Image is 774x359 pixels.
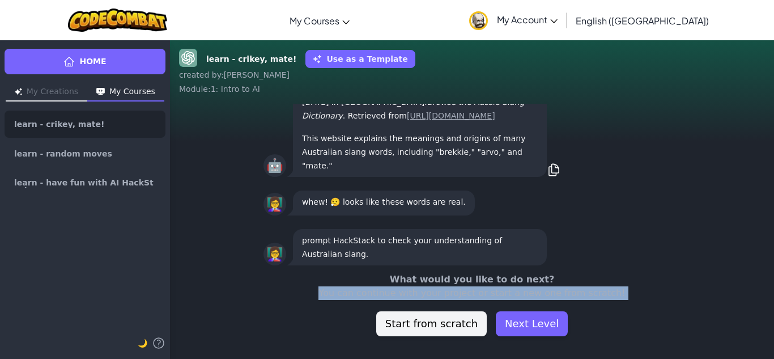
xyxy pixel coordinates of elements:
img: avatar [469,11,488,30]
img: Icon [96,88,105,95]
div: 👩‍🏫 [263,193,286,216]
span: Home [79,56,106,67]
a: learn - random moves [5,140,165,167]
p: What would you like to do next? [271,273,674,286]
button: My Creations [6,83,87,102]
a: learn - have fun with AI HackStack [5,170,165,197]
div: 👩‍🏫 [263,243,286,265]
a: [URL][DOMAIN_NAME] [407,111,495,120]
div: Module : 1: Intro to AI [179,83,765,95]
span: created by : [PERSON_NAME] [179,70,290,79]
span: My Courses [290,15,339,27]
button: Use as a Template [305,50,415,68]
img: Icon [15,88,22,95]
span: learn - crikey, mate! [14,120,104,128]
span: My Account [497,14,558,26]
a: Home [5,49,165,74]
button: My Courses [87,83,164,102]
p: whew! 😮‍💨 looks like these words are real. [302,195,466,209]
a: My Account [463,2,563,38]
span: English ([GEOGRAPHIC_DATA]) [576,15,709,27]
span: learn - have fun with AI HackStack [14,179,156,188]
a: English ([GEOGRAPHIC_DATA]) [570,5,715,36]
div: 🤖 [263,154,286,177]
p: You can continue with your project or start a new one from scratch! [271,286,674,300]
span: 🌙 [138,339,147,348]
a: learn - crikey, mate! [5,111,165,138]
p: prompt HackStack to check your understanding of Australian slang. [302,234,538,261]
span: learn - random moves [14,150,112,158]
button: 🌙 [138,336,147,350]
img: CodeCombat logo [68,9,167,32]
button: Start from scratch [376,311,487,336]
a: My Courses [284,5,355,36]
img: GPT-4 [179,49,197,67]
button: Next Level [496,311,568,336]
strong: learn - crikey, mate! [206,53,296,65]
p: This website explains the meanings and origins of many Australian slang words, including "brekkie... [302,132,538,172]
